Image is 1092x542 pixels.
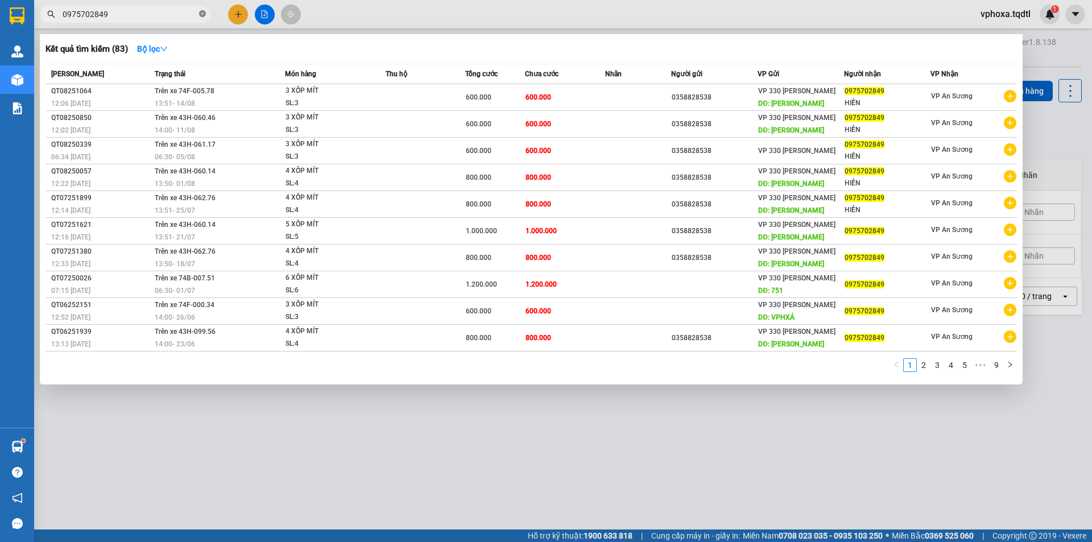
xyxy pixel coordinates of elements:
li: 5 [958,358,971,372]
span: DĐ: [PERSON_NAME] [758,100,824,107]
span: 12:14 [DATE] [51,206,90,214]
span: Người gửi [671,70,702,78]
div: HIỀN [845,177,930,189]
span: Trên xe 43H-062.76 [155,194,216,202]
div: 5 XỐP MÍT [286,218,371,231]
span: 13:51 - 25/07 [155,206,195,214]
div: SL: 3 [286,311,371,324]
span: 600.000 [466,307,491,315]
span: 600.000 [526,307,551,315]
span: Trên xe 74F-005.78 [155,87,214,95]
div: HIỀN [845,151,930,163]
div: HIỀN [845,97,930,109]
div: QT06252151 [51,299,151,311]
div: 0358828538 [672,145,757,157]
span: 13:51 - 14/08 [155,100,195,107]
span: Trên xe 43H-060.46 [155,114,216,122]
span: plus-circle [1004,250,1016,263]
strong: Bộ lọc [137,44,168,53]
span: DĐ: [PERSON_NAME] [758,180,824,188]
span: Nhãn [605,70,622,78]
span: 12:06 [DATE] [51,100,90,107]
a: 4 [945,359,957,371]
div: QT07251899 [51,192,151,204]
div: SL: 3 [286,151,371,163]
div: 0358828538 [672,332,757,344]
span: plus-circle [1004,277,1016,289]
span: 06:30 - 01/07 [155,287,195,295]
a: 9 [990,359,1003,371]
span: 12:33 [DATE] [51,260,90,268]
span: close-circle [199,9,206,20]
span: 13:13 [DATE] [51,340,90,348]
span: Món hàng [285,70,316,78]
span: Người nhận [844,70,881,78]
span: plus-circle [1004,224,1016,236]
span: plus-circle [1004,143,1016,156]
div: SL: 4 [286,177,371,190]
span: VP 330 [PERSON_NAME] [758,87,835,95]
span: Trên xe 74F-000.34 [155,301,214,309]
span: 14:00 - 23/06 [155,340,195,348]
div: 3 XỐP MÍT [286,299,371,311]
li: 3 [930,358,944,372]
span: 600.000 [526,93,551,101]
span: 13:50 - 18/07 [155,260,195,268]
span: plus-circle [1004,330,1016,343]
div: 3 XỐP MÍT [286,111,371,124]
span: plus-circle [1004,117,1016,129]
span: down [160,45,168,53]
div: 0358828538 [672,92,757,104]
span: plus-circle [1004,304,1016,316]
span: 1.000.000 [466,227,497,235]
img: solution-icon [11,102,23,114]
span: Trên xe 43H-062.76 [155,247,216,255]
div: SL: 4 [286,338,371,350]
div: SL: 3 [286,124,371,136]
span: [PERSON_NAME] [51,70,104,78]
button: Bộ lọcdown [128,40,177,58]
div: SL: 6 [286,284,371,297]
div: 6 XỐP MÍT [286,272,371,284]
span: 800.000 [526,334,551,342]
li: 9 [990,358,1003,372]
span: 0975702849 [845,307,884,315]
span: 0975702849 [845,140,884,148]
span: Trên xe 43H-060.14 [155,167,216,175]
span: left [893,361,900,368]
div: QT07251621 [51,219,151,231]
span: VP An Sương [931,279,973,287]
span: 0975702849 [845,280,884,288]
span: 14:00 - 26/06 [155,313,195,321]
input: Tìm tên, số ĐT hoặc mã đơn [63,8,197,20]
h3: Kết quả tìm kiếm ( 83 ) [45,43,128,55]
a: 2 [917,359,930,371]
a: 5 [958,359,971,371]
span: 800.000 [526,254,551,262]
span: 800.000 [466,200,491,208]
a: 3 [931,359,944,371]
span: Chưa cước [525,70,559,78]
div: 0358828538 [672,172,757,184]
span: VP An Sương [931,253,973,260]
span: 0975702849 [845,167,884,175]
div: SL: 4 [286,204,371,217]
span: 13:50 - 01/08 [155,180,195,188]
li: 1 [903,358,917,372]
img: warehouse-icon [11,441,23,453]
span: 1.200.000 [526,280,557,288]
span: ••• [971,358,990,372]
span: VP 330 [PERSON_NAME] [758,114,835,122]
span: VP An Sương [931,119,973,127]
div: QT07250026 [51,272,151,284]
div: HIỀN [845,204,930,216]
li: 4 [944,358,958,372]
div: 0358828538 [672,225,757,237]
span: search [47,10,55,18]
span: Trên xe 43H-060.14 [155,221,216,229]
span: Thu hộ [386,70,407,78]
div: SL: 3 [286,97,371,110]
span: VP 330 [PERSON_NAME] [758,147,835,155]
span: right [1007,361,1014,368]
span: message [12,518,23,529]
